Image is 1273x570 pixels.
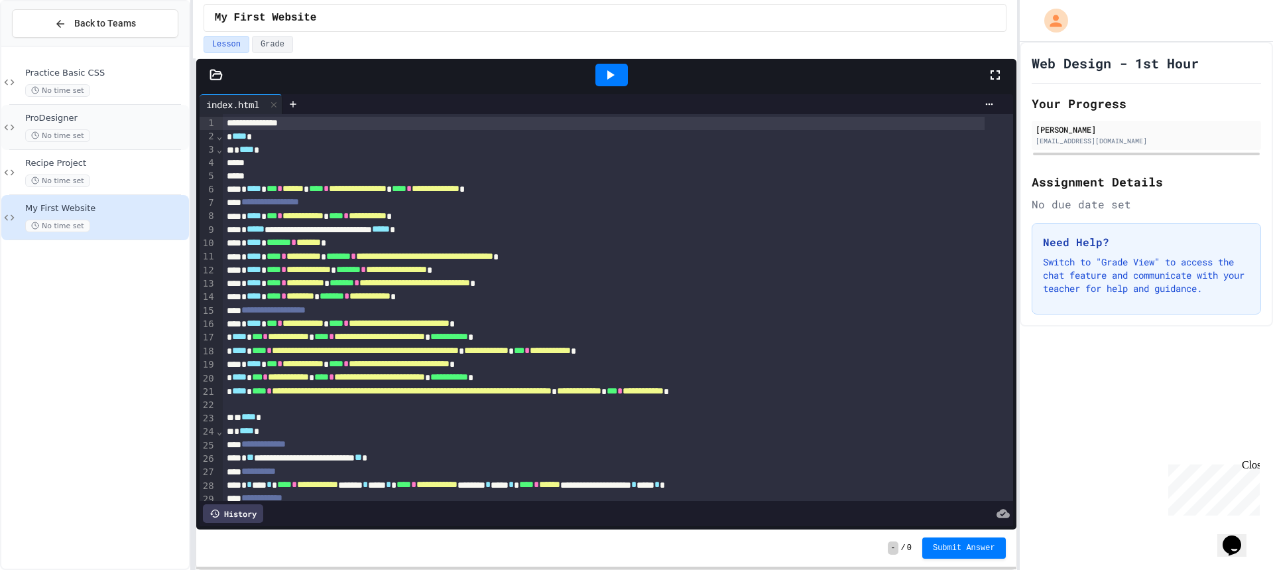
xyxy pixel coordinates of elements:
[200,143,216,157] div: 3
[200,98,266,111] div: index.html
[1032,54,1199,72] h1: Web Design - 1st Hour
[200,170,216,183] div: 5
[74,17,136,31] span: Back to Teams
[200,358,216,372] div: 19
[200,117,216,130] div: 1
[200,399,216,412] div: 22
[25,113,186,124] span: ProDesigner
[200,277,216,291] div: 13
[200,250,216,263] div: 11
[216,426,223,437] span: Fold line
[200,318,216,331] div: 16
[200,412,216,425] div: 23
[204,36,249,53] button: Lesson
[901,543,906,553] span: /
[200,480,216,493] div: 28
[1163,459,1260,516] iframe: chat widget
[25,220,90,232] span: No time set
[1043,255,1250,295] p: Switch to "Grade View" to access the chat feature and communicate with your teacher for help and ...
[216,144,223,155] span: Fold line
[200,291,216,304] div: 14
[25,203,186,214] span: My First Website
[25,84,90,97] span: No time set
[907,543,912,553] span: 0
[888,541,898,555] span: -
[200,94,282,114] div: index.html
[1217,517,1260,557] iframe: chat widget
[200,157,216,170] div: 4
[25,129,90,142] span: No time set
[216,131,223,141] span: Fold line
[200,196,216,210] div: 7
[200,345,216,358] div: 18
[1036,123,1257,135] div: [PERSON_NAME]
[200,210,216,223] div: 8
[5,5,91,84] div: Chat with us now!Close
[200,493,216,506] div: 29
[200,425,216,439] div: 24
[200,183,216,196] div: 6
[25,68,186,79] span: Practice Basic CSS
[200,466,216,479] div: 27
[1032,196,1261,212] div: No due date set
[933,543,995,553] span: Submit Answer
[25,175,90,187] span: No time set
[200,331,216,344] div: 17
[200,453,216,466] div: 26
[922,537,1006,559] button: Submit Answer
[200,130,216,143] div: 2
[200,439,216,453] div: 25
[1043,234,1250,250] h3: Need Help?
[1032,94,1261,113] h2: Your Progress
[1032,173,1261,191] h2: Assignment Details
[1036,136,1257,146] div: [EMAIL_ADDRESS][DOMAIN_NAME]
[203,504,263,523] div: History
[200,305,216,318] div: 15
[200,372,216,386] div: 20
[252,36,293,53] button: Grade
[200,224,216,237] div: 9
[200,264,216,277] div: 12
[25,158,186,169] span: Recipe Project
[215,10,317,26] span: My First Website
[200,237,216,250] div: 10
[200,386,216,399] div: 21
[1030,5,1071,36] div: My Account
[12,9,178,38] button: Back to Teams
